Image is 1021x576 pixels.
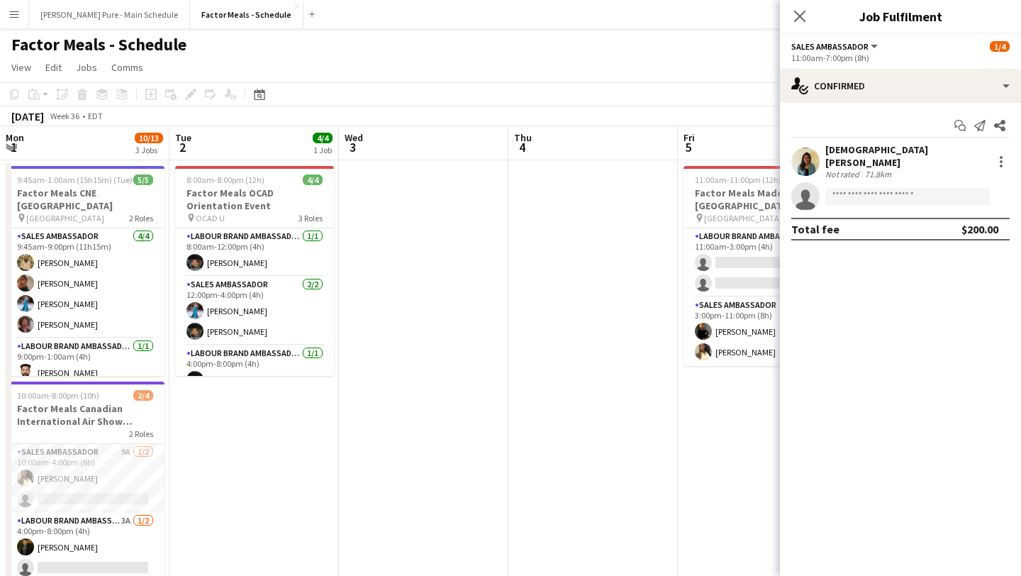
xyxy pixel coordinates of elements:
div: Confirmed [780,69,1021,103]
div: $200.00 [961,222,998,236]
div: [DATE] [11,109,44,123]
span: Sales Ambassador [791,41,869,52]
span: 8:00am-8:00pm (12h) [186,175,264,185]
h3: Job Fulfilment [780,7,1021,26]
span: 9:45am-1:00am (15h15m) (Tue) [17,175,133,185]
div: [DEMOGRAPHIC_DATA] [PERSON_NAME] [825,143,987,169]
app-card-role: Sales Ambassador9A1/210:00am-4:00pm (6h)[PERSON_NAME] [6,444,164,513]
span: Jobs [76,61,97,74]
div: Total fee [791,222,839,236]
app-card-role: Labour Brand Ambassadors8A0/211:00am-3:00pm (4h) [684,228,842,297]
span: 3 Roles [299,213,323,223]
h3: Factor Meals Canadian International Air Show [GEOGRAPHIC_DATA] [6,402,164,428]
span: 11:00am-11:00pm (12h) [695,175,781,185]
h3: Factor Meals Made In [GEOGRAPHIC_DATA] [684,187,842,212]
span: Thu [514,131,532,144]
span: 3 [342,139,363,155]
span: 5/5 [133,175,153,185]
app-card-role: Sales Ambassador2/212:00pm-4:00pm (4h)[PERSON_NAME][PERSON_NAME] [175,277,334,345]
span: 2 Roles [129,428,153,439]
span: Mon [6,131,24,144]
span: Tue [175,131,191,144]
span: 10:00am-8:00pm (10h) [17,390,99,401]
span: Fri [684,131,695,144]
app-card-role: Sales Ambassador4/49:45am-9:00pm (11h15m)[PERSON_NAME][PERSON_NAME][PERSON_NAME][PERSON_NAME] [6,228,164,338]
span: 2 [173,139,191,155]
span: 1/4 [990,41,1010,52]
div: EDT [88,111,103,121]
div: 71.8km [862,169,894,179]
span: 4 [512,139,532,155]
h3: Factor Meals OCAD Orientation Event [175,187,334,212]
app-card-role: Labour Brand Ambassadors1/19:00pm-1:00am (4h)[PERSON_NAME] [6,338,164,387]
button: Factor Meals - Schedule [190,1,303,28]
div: 1 Job [313,145,332,155]
span: 1 [4,139,24,155]
a: Comms [106,58,149,77]
span: 4/4 [313,133,333,143]
span: 2 Roles [129,213,153,223]
app-card-role: Labour Brand Ambassadors1/18:00am-12:00pm (4h)[PERSON_NAME] [175,228,334,277]
span: Wed [345,131,363,144]
button: Sales Ambassador [791,41,880,52]
span: Edit [45,61,62,74]
a: View [6,58,37,77]
h3: Factor Meals CNE [GEOGRAPHIC_DATA] [6,187,164,212]
span: Week 36 [47,111,82,121]
h1: Factor Meals - Schedule [11,34,186,55]
span: 10/13 [135,133,163,143]
span: 4/4 [303,175,323,185]
span: Comms [111,61,143,74]
app-job-card: 9:45am-1:00am (15h15m) (Tue)5/5Factor Meals CNE [GEOGRAPHIC_DATA] [GEOGRAPHIC_DATA]2 RolesSales A... [6,166,164,376]
app-job-card: 11:00am-11:00pm (12h)2/4Factor Meals Made In [GEOGRAPHIC_DATA] [GEOGRAPHIC_DATA]2 RolesLabour Bra... [684,166,842,366]
span: [GEOGRAPHIC_DATA] [704,213,782,223]
app-card-role: Labour Brand Ambassadors1/14:00pm-8:00pm (4h)[PERSON_NAME] [175,345,334,394]
div: Not rated [825,169,862,179]
span: 2/4 [133,390,153,401]
div: 3 Jobs [135,145,162,155]
a: Jobs [70,58,103,77]
span: View [11,61,31,74]
app-job-card: 8:00am-8:00pm (12h)4/4Factor Meals OCAD Orientation Event OCAD U3 RolesLabour Brand Ambassadors1/... [175,166,334,376]
div: 11:00am-7:00pm (8h) [791,52,1010,63]
app-card-role: Sales Ambassador2/23:00pm-11:00pm (8h)[PERSON_NAME][PERSON_NAME] [684,297,842,366]
a: Edit [40,58,67,77]
span: [GEOGRAPHIC_DATA] [26,213,104,223]
button: [PERSON_NAME] Pure - Main Schedule [29,1,190,28]
span: 5 [681,139,695,155]
span: OCAD U [196,213,225,223]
